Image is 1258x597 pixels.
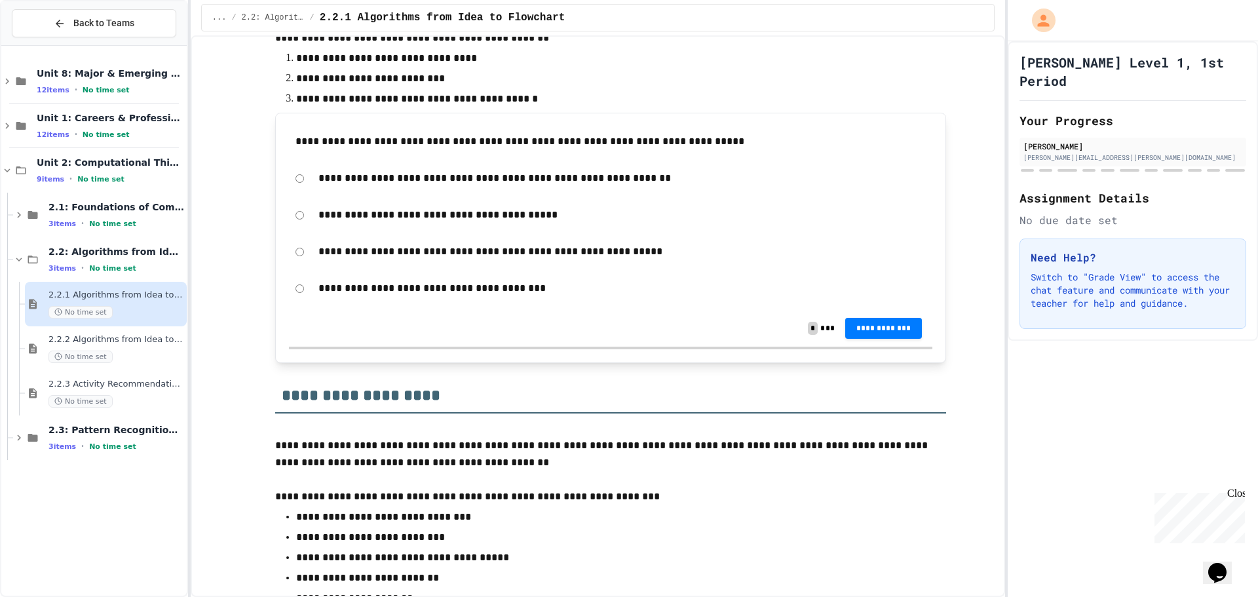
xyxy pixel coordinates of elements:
span: 2.2: Algorithms from Idea to Flowchart [48,246,184,258]
span: No time set [48,395,113,408]
span: / [231,12,236,23]
span: No time set [83,130,130,139]
span: No time set [48,306,113,318]
span: 9 items [37,175,64,183]
div: My Account [1018,5,1059,35]
span: No time set [89,264,136,273]
span: 2.2.2 Algorithms from Idea to Flowchart - Review [48,334,184,345]
span: • [81,441,84,452]
iframe: chat widget [1203,545,1245,584]
span: Back to Teams [73,16,134,30]
span: No time set [89,442,136,451]
span: 2.2.1 Algorithms from Idea to Flowchart [320,10,565,26]
span: • [75,85,77,95]
span: • [75,129,77,140]
span: Unit 1: Careers & Professionalism [37,112,184,124]
span: / [310,12,314,23]
span: Unit 2: Computational Thinking & Problem-Solving [37,157,184,168]
h2: Your Progress [1020,111,1246,130]
span: 3 items [48,264,76,273]
span: 2.2.1 Algorithms from Idea to Flowchart [48,290,184,301]
span: No time set [48,351,113,363]
iframe: chat widget [1149,488,1245,543]
div: No due date set [1020,212,1246,228]
p: Switch to "Grade View" to access the chat feature and communicate with your teacher for help and ... [1031,271,1235,310]
span: 2.3: Pattern Recognition & Decomposition [48,424,184,436]
span: • [81,263,84,273]
h2: Assignment Details [1020,189,1246,207]
div: [PERSON_NAME] [1023,140,1242,152]
h1: [PERSON_NAME] Level 1, 1st Period [1020,53,1246,90]
span: • [69,174,72,184]
span: Unit 8: Major & Emerging Technologies [37,67,184,79]
span: 12 items [37,130,69,139]
span: No time set [83,86,130,94]
span: 2.1: Foundations of Computational Thinking [48,201,184,213]
span: 12 items [37,86,69,94]
span: ... [212,12,227,23]
div: Chat with us now!Close [5,5,90,83]
span: 3 items [48,442,76,451]
div: [PERSON_NAME][EMAIL_ADDRESS][PERSON_NAME][DOMAIN_NAME] [1023,153,1242,163]
span: No time set [89,220,136,228]
span: 2.2.3 Activity Recommendation Algorithm [48,379,184,390]
h3: Need Help? [1031,250,1235,265]
span: 3 items [48,220,76,228]
span: 2.2: Algorithms from Idea to Flowchart [242,12,305,23]
span: No time set [77,175,124,183]
span: • [81,218,84,229]
button: Back to Teams [12,9,176,37]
